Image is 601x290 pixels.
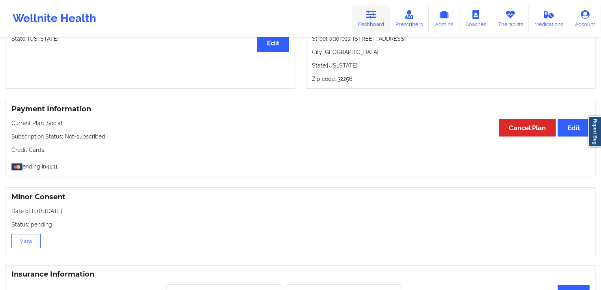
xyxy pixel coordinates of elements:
p: Status: pending [11,221,590,228]
p: State: [US_STATE] [312,62,590,69]
a: Prescribers [390,6,429,32]
h3: Insurance Information [11,270,590,279]
a: Report Bug [588,116,601,147]
button: Edit [558,119,590,136]
a: Therapists [492,6,529,32]
p: City: [GEOGRAPHIC_DATA] [312,48,590,56]
p: Credit Cards: [11,146,590,154]
a: Dashboard [352,6,390,32]
a: Coaches [459,6,492,32]
a: Account [569,6,601,32]
a: Admins [429,6,459,32]
p: State: [US_STATE] [11,35,289,43]
p: Street address: [STREET_ADDRESS] [312,35,590,43]
h3: Minor Consent [11,193,590,202]
button: Cancel Plan [499,119,556,136]
h3: Payment Information [11,105,590,114]
p: Zip code: 32256 [312,75,590,83]
button: Edit [257,35,289,52]
button: View [11,234,41,248]
p: Subscription Status: Not-subscribed [11,133,590,140]
a: Medications [529,6,569,32]
p: Date of Birth: [DATE] [11,207,590,215]
p: ending in 4531 [11,159,590,170]
p: Current Plan: Social [11,119,590,127]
